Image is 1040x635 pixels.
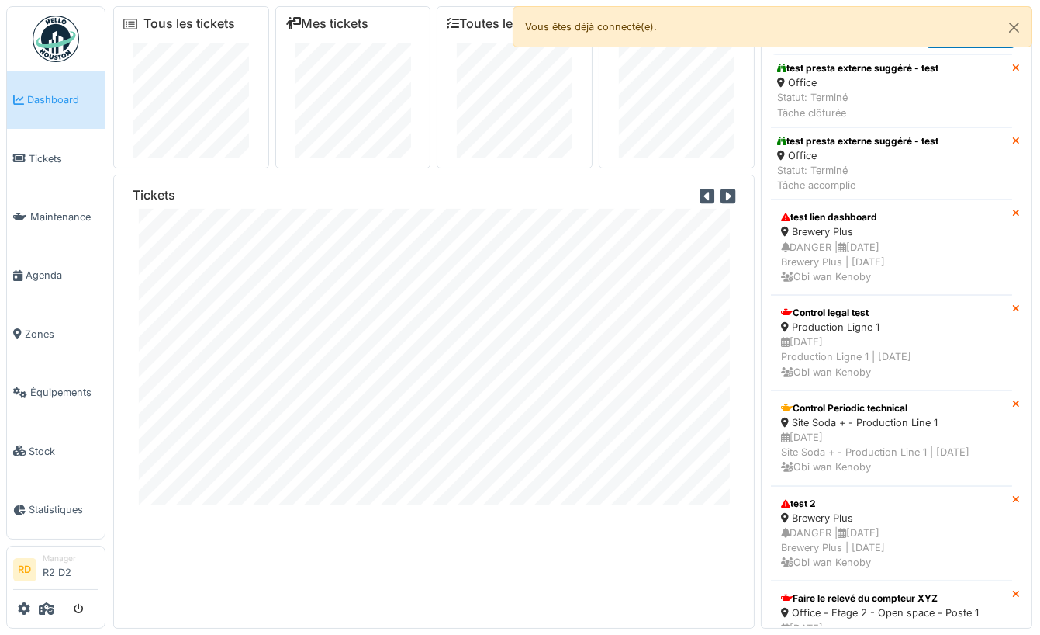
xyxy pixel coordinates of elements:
[285,16,368,31] a: Mes tickets
[781,430,1002,475] div: [DATE] Site Soda + - Production Line 1 | [DATE] Obi wan Kenoby
[781,415,1002,430] div: Site Soda + - Production Line 1
[781,511,1002,526] div: Brewery Plus
[7,422,105,480] a: Stock
[781,497,1002,511] div: test 2
[997,7,1031,48] button: Close
[781,335,1002,380] div: [DATE] Production Ligne 1 | [DATE] Obi wan Kenoby
[7,363,105,422] a: Équipements
[781,224,1002,239] div: Brewery Plus
[777,163,938,193] div: Statut: Terminé Tâche accomplie
[7,246,105,304] a: Agenda
[771,295,1012,390] a: Control legal test Production Ligne 1 [DATE]Production Ligne 1 | [DATE] Obi wan Kenoby
[133,188,175,203] h6: Tickets
[771,54,1012,127] a: test presta externe suggéré - test Office Statut: TerminéTâche clôturée
[43,553,98,564] div: Manager
[777,75,938,90] div: Office
[13,558,36,581] li: RD
[29,151,98,166] span: Tickets
[25,327,98,342] span: Zones
[26,268,98,283] span: Agenda
[781,592,1002,606] div: Faire le relevé du compteur XYZ
[30,385,98,400] span: Équipements
[29,502,98,517] span: Statistiques
[781,320,1002,335] div: Production Ligne 1
[781,401,1002,415] div: Control Periodic technical
[447,16,562,31] a: Toutes les tâches
[7,305,105,363] a: Zones
[777,90,938,120] div: Statut: Terminé Tâche clôturée
[771,200,1012,295] a: test lien dashboard Brewery Plus DANGER |[DATE]Brewery Plus | [DATE] Obi wan Kenoby
[781,606,1002,620] div: Office - Etage 2 - Open space - Poste 1
[143,16,235,31] a: Tous les tickets
[13,553,98,590] a: RD ManagerR2 D2
[781,240,1002,285] div: DANGER | [DATE] Brewery Plus | [DATE] Obi wan Kenoby
[513,6,1033,47] div: Vous êtes déjà connecté(e).
[7,71,105,129] a: Dashboard
[777,148,938,163] div: Office
[781,526,1002,571] div: DANGER | [DATE] Brewery Plus | [DATE] Obi wan Kenoby
[777,61,938,75] div: test presta externe suggéré - test
[781,210,1002,224] div: test lien dashboard
[781,306,1002,320] div: Control legal test
[7,129,105,187] a: Tickets
[7,188,105,246] a: Maintenance
[29,444,98,459] span: Stock
[33,16,79,62] img: Badge_color-CXgf-gQk.svg
[43,553,98,586] li: R2 D2
[771,390,1012,486] a: Control Periodic technical Site Soda + - Production Line 1 [DATE]Site Soda + - Production Line 1 ...
[7,481,105,539] a: Statistiques
[30,210,98,224] span: Maintenance
[777,134,938,148] div: test presta externe suggéré - test
[771,486,1012,581] a: test 2 Brewery Plus DANGER |[DATE]Brewery Plus | [DATE] Obi wan Kenoby
[771,127,1012,200] a: test presta externe suggéré - test Office Statut: TerminéTâche accomplie
[27,92,98,107] span: Dashboard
